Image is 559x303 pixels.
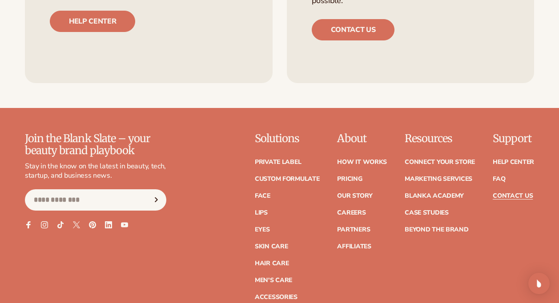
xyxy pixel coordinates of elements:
[405,159,475,165] a: Connect your store
[255,294,298,300] a: Accessories
[493,159,534,165] a: Help Center
[493,176,505,182] a: FAQ
[337,176,362,182] a: Pricing
[255,193,270,199] a: Face
[255,260,289,267] a: Hair Care
[255,227,270,233] a: Eyes
[405,210,449,216] a: Case Studies
[337,159,387,165] a: How It Works
[337,210,366,216] a: Careers
[405,133,475,144] p: Resources
[312,19,395,40] a: Contact us
[255,243,288,250] a: Skin Care
[255,176,320,182] a: Custom formulate
[25,162,166,180] p: Stay in the know on the latest in beauty, tech, startup, and business news.
[50,11,135,32] a: Help center
[405,227,469,233] a: Beyond the brand
[493,193,533,199] a: Contact Us
[337,133,387,144] p: About
[255,210,268,216] a: Lips
[337,193,372,199] a: Our Story
[337,227,370,233] a: Partners
[405,176,472,182] a: Marketing services
[405,193,464,199] a: Blanka Academy
[528,273,550,294] div: Open Intercom Messenger
[25,133,166,156] p: Join the Blank Slate – your beauty brand playbook
[146,189,166,211] button: Subscribe
[255,159,301,165] a: Private label
[255,277,292,283] a: Men's Care
[493,133,534,144] p: Support
[337,243,371,250] a: Affiliates
[255,133,320,144] p: Solutions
